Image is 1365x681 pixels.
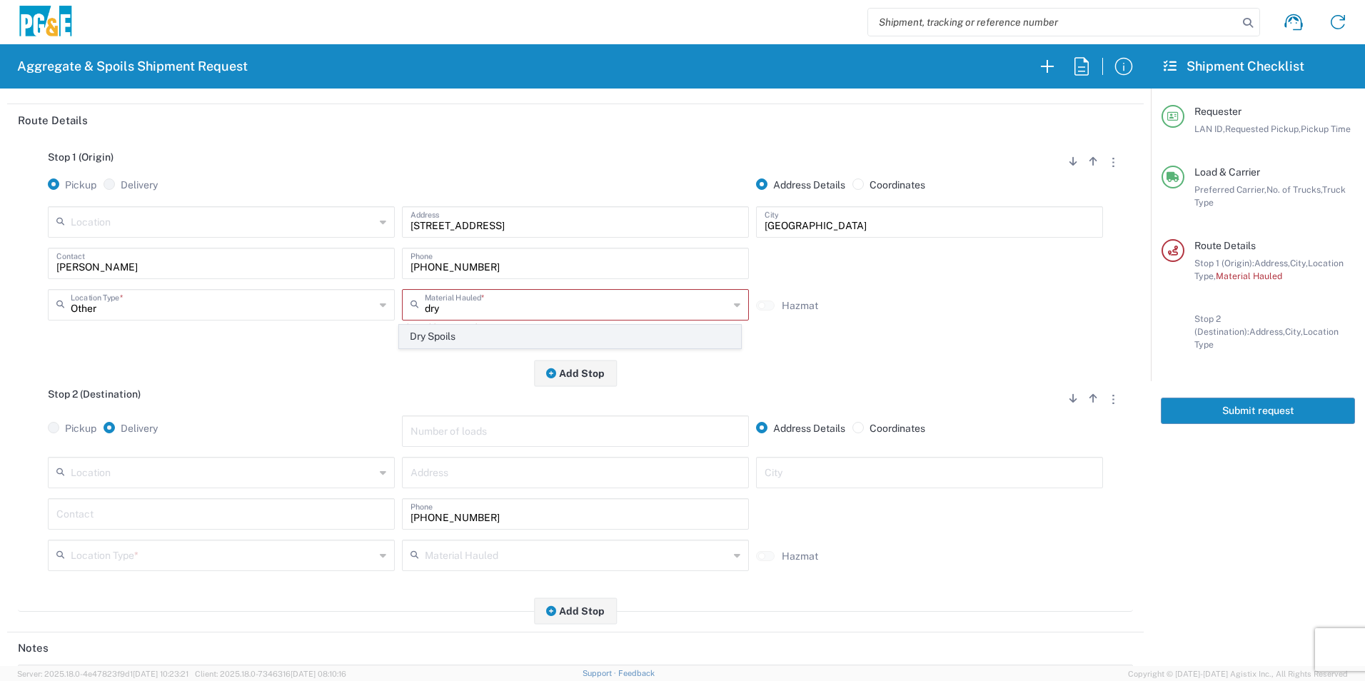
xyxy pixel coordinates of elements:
[1194,123,1225,134] span: LAN ID,
[782,550,818,563] label: Hazmat
[1285,326,1303,337] span: City,
[48,151,114,163] span: Stop 1 (Origin)
[756,178,845,191] label: Address Details
[18,113,88,128] h2: Route Details
[133,670,188,678] span: [DATE] 10:23:21
[1301,123,1351,134] span: Pickup Time
[1225,123,1301,134] span: Requested Pickup,
[756,422,845,435] label: Address Details
[1161,398,1355,424] button: Submit request
[17,670,188,678] span: Server: 2025.18.0-4e47823f9d1
[1194,106,1241,117] span: Requester
[1164,58,1304,75] h2: Shipment Checklist
[868,9,1238,36] input: Shipment, tracking or reference number
[1254,258,1290,268] span: Address,
[618,669,655,677] a: Feedback
[534,597,617,624] button: Add Stop
[17,6,74,39] img: pge
[1266,184,1322,195] span: No. of Trucks,
[1128,667,1348,680] span: Copyright © [DATE]-[DATE] Agistix Inc., All Rights Reserved
[1194,184,1266,195] span: Preferred Carrier,
[400,326,740,348] span: Dry Spoils
[17,58,248,75] h2: Aggregate & Spoils Shipment Request
[48,388,141,400] span: Stop 2 (Destination)
[291,670,346,678] span: [DATE] 08:10:16
[1216,271,1282,281] span: Material Hauled
[852,422,925,435] label: Coordinates
[534,360,617,386] button: Add Stop
[1290,258,1308,268] span: City,
[195,670,346,678] span: Client: 2025.18.0-7346316
[1194,166,1260,178] span: Load & Carrier
[1249,326,1285,337] span: Address,
[18,641,49,655] h2: Notes
[583,669,618,677] a: Support
[1194,313,1249,337] span: Stop 2 (Destination):
[782,299,818,312] label: Hazmat
[1194,258,1254,268] span: Stop 1 (Origin):
[852,178,925,191] label: Coordinates
[402,321,749,333] div: This field is required
[1194,240,1256,251] span: Route Details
